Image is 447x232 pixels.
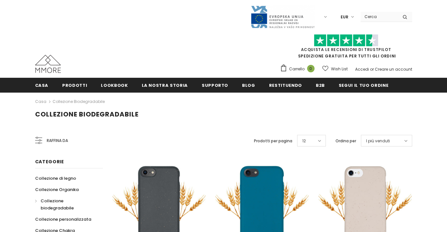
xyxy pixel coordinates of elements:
[370,66,374,72] span: or
[35,214,91,225] a: Collezione personalizzata
[361,12,398,21] input: Search Site
[355,66,369,72] a: Accedi
[35,55,61,73] img: Casi MMORE
[35,82,49,88] span: Casa
[101,78,128,92] a: Lookbook
[35,158,64,165] span: Categorie
[301,47,391,52] a: Acquista le recensioni di TrustPilot
[302,138,306,144] span: 12
[375,66,412,72] a: Creare un account
[322,63,348,75] a: Wish List
[202,82,228,88] span: supporto
[316,78,325,92] a: B2B
[289,66,305,72] span: Carrello
[202,78,228,92] a: supporto
[269,78,302,92] a: Restituendo
[35,78,49,92] a: Casa
[331,66,348,72] span: Wish List
[35,173,76,184] a: Collezione di legno
[35,110,139,119] span: Collezione biodegradabile
[307,65,315,72] span: 0
[35,195,96,214] a: Collezione biodegradabile
[254,138,292,144] label: Prodotti per pagina
[35,216,91,222] span: Collezione personalizzata
[339,78,388,92] a: Segui il tuo ordine
[242,82,255,88] span: Blog
[101,82,128,88] span: Lookbook
[35,98,46,106] a: Casa
[280,37,412,59] span: SPEDIZIONE GRATUITA PER TUTTI GLI ORDINI
[142,78,188,92] a: La nostra storia
[35,175,76,181] span: Collezione di legno
[341,14,348,20] span: EUR
[316,82,325,88] span: B2B
[242,78,255,92] a: Blog
[269,82,302,88] span: Restituendo
[35,184,79,195] a: Collezione Organika
[142,82,188,88] span: La nostra storia
[314,34,378,47] img: Fidati di Pilot Stars
[335,138,356,144] label: Ordina per
[53,99,105,104] a: Collezione biodegradabile
[280,64,318,74] a: Carrello 0
[339,82,388,88] span: Segui il tuo ordine
[62,82,87,88] span: Prodotti
[250,14,315,19] a: Javni Razpis
[47,137,68,144] span: Raffina da
[35,187,79,193] span: Collezione Organika
[41,198,74,211] span: Collezione biodegradabile
[366,138,390,144] span: I più venduti
[62,78,87,92] a: Prodotti
[250,5,315,29] img: Javni Razpis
